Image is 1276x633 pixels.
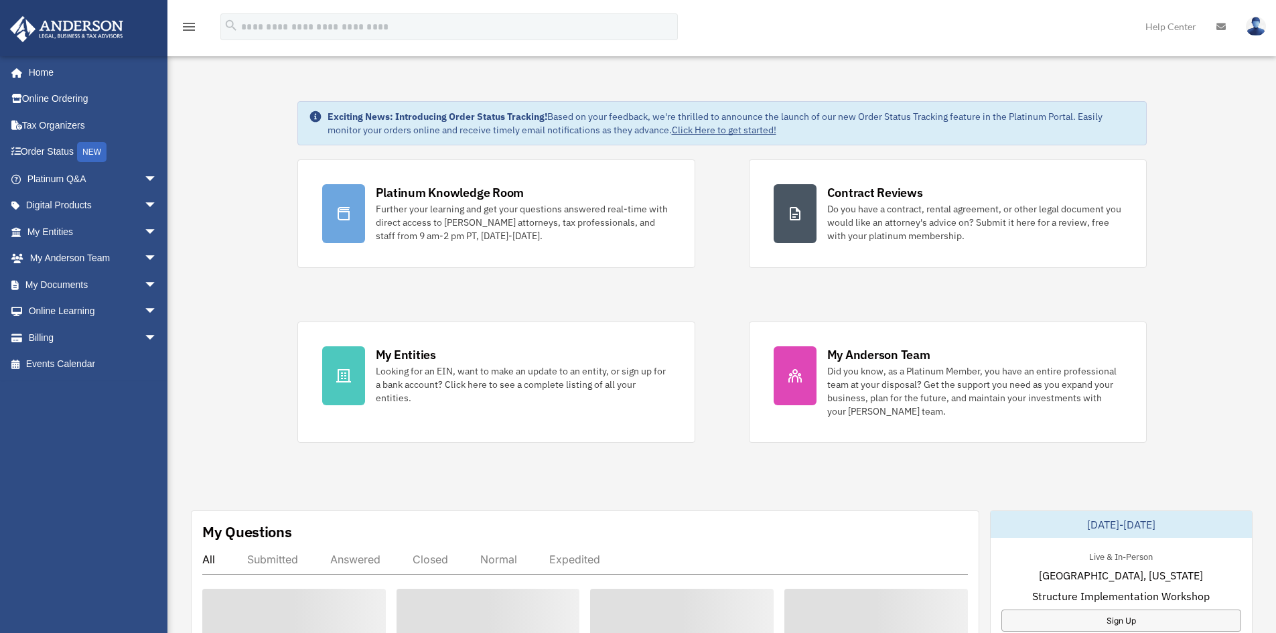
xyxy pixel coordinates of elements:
[144,245,171,273] span: arrow_drop_down
[9,351,178,378] a: Events Calendar
[1246,17,1266,36] img: User Pic
[376,364,670,405] div: Looking for an EIN, want to make an update to an entity, or sign up for a bank account? Click her...
[9,86,178,113] a: Online Ordering
[749,159,1147,268] a: Contract Reviews Do you have a contract, rental agreement, or other legal document you would like...
[991,511,1252,538] div: [DATE]-[DATE]
[413,553,448,566] div: Closed
[144,324,171,352] span: arrow_drop_down
[1078,549,1163,563] div: Live & In-Person
[9,112,178,139] a: Tax Organizers
[1032,588,1210,604] span: Structure Implementation Workshop
[9,324,178,351] a: Billingarrow_drop_down
[9,192,178,219] a: Digital Productsarrow_drop_down
[77,142,107,162] div: NEW
[9,218,178,245] a: My Entitiesarrow_drop_down
[181,23,197,35] a: menu
[330,553,380,566] div: Answered
[144,298,171,326] span: arrow_drop_down
[672,124,776,136] a: Click Here to get started!
[9,245,178,272] a: My Anderson Teamarrow_drop_down
[181,19,197,35] i: menu
[376,202,670,242] div: Further your learning and get your questions answered real-time with direct access to [PERSON_NAM...
[144,192,171,220] span: arrow_drop_down
[9,165,178,192] a: Platinum Q&Aarrow_drop_down
[9,139,178,166] a: Order StatusNEW
[1001,610,1241,632] a: Sign Up
[144,165,171,193] span: arrow_drop_down
[376,184,524,201] div: Platinum Knowledge Room
[224,18,238,33] i: search
[202,553,215,566] div: All
[827,364,1122,418] div: Did you know, as a Platinum Member, you have an entire professional team at your disposal? Get th...
[376,346,436,363] div: My Entities
[9,271,178,298] a: My Documentsarrow_drop_down
[827,202,1122,242] div: Do you have a contract, rental agreement, or other legal document you would like an attorney's ad...
[9,298,178,325] a: Online Learningarrow_drop_down
[749,322,1147,443] a: My Anderson Team Did you know, as a Platinum Member, you have an entire professional team at your...
[297,159,695,268] a: Platinum Knowledge Room Further your learning and get your questions answered real-time with dire...
[827,184,923,201] div: Contract Reviews
[202,522,292,542] div: My Questions
[144,218,171,246] span: arrow_drop_down
[480,553,517,566] div: Normal
[827,346,930,363] div: My Anderson Team
[144,271,171,299] span: arrow_drop_down
[1039,567,1203,583] span: [GEOGRAPHIC_DATA], [US_STATE]
[6,16,127,42] img: Anderson Advisors Platinum Portal
[9,59,171,86] a: Home
[549,553,600,566] div: Expedited
[247,553,298,566] div: Submitted
[328,110,1135,137] div: Based on your feedback, we're thrilled to announce the launch of our new Order Status Tracking fe...
[328,111,547,123] strong: Exciting News: Introducing Order Status Tracking!
[297,322,695,443] a: My Entities Looking for an EIN, want to make an update to an entity, or sign up for a bank accoun...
